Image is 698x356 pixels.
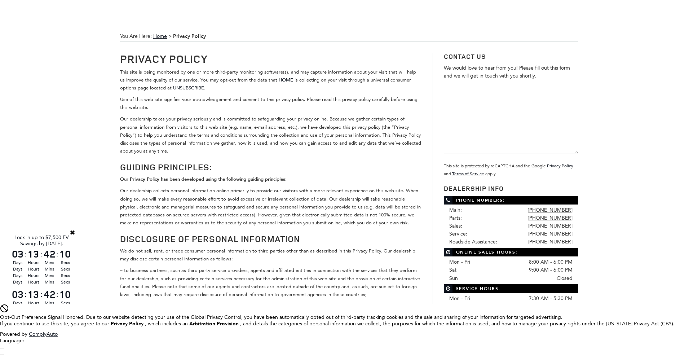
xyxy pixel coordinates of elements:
span: Parts: [449,215,462,221]
span: Service: [449,231,467,237]
span: 10 [58,249,72,259]
p: Use of this web site signifies your acknowledgement and consent to this privacy policy. Please re... [120,96,422,111]
span: Closed [557,274,573,282]
span: Main: [449,207,462,213]
a: [PHONE_NUMBER] [528,223,573,229]
span: Sat [449,303,456,309]
span: Sun [449,275,458,281]
span: 9:00 AM - 6:00 PM [529,266,573,274]
span: 8:00 AM - 6:00 PM [529,258,573,266]
span: You Are Here: [120,31,578,42]
span: Mins [43,266,56,272]
span: 03 [11,249,25,259]
h2: Disclosure of Personal Information [120,234,422,243]
a: UNSUBSCRIBE. [173,85,206,91]
span: 13 [27,249,40,259]
span: Mins [43,300,56,306]
span: Mins [43,259,56,266]
h3: Contact Us [444,53,578,61]
span: Days [11,266,25,272]
span: Lock in up to $7,500 EV Savings by [DATE]. [14,234,69,247]
a: ComplyAuto [29,331,58,337]
strong: Arbitration Provision [189,320,239,327]
strong: Our Privacy Policy has been developed using the following guiding principles: [120,176,287,183]
span: 13 [27,289,40,299]
span: 7:30 AM - 5:30 PM [529,295,573,303]
span: Sales: [449,223,462,229]
span: Roadside Assistance: [449,239,497,245]
a: [PHONE_NUMBER] [528,239,573,245]
span: Hours [27,259,40,266]
span: : [25,289,27,300]
h1: Privacy Policy [120,53,422,65]
span: : [40,289,43,300]
span: Mon - Fri [449,295,470,302]
span: Secs [58,259,72,266]
span: Days [11,300,25,306]
span: : [56,249,58,259]
span: Online Sales Hours: [444,248,578,256]
span: Phone Numbers: [444,196,578,205]
span: 10 [58,289,72,299]
p: This site is being monitored by one or more third-party monitoring software(s), and may capture i... [120,68,422,92]
span: Secs [58,300,72,306]
span: Hours [27,300,40,306]
span: Hours [27,272,40,279]
span: : [56,289,58,300]
span: : [25,249,27,259]
span: Days [11,259,25,266]
a: [PHONE_NUMBER] [528,207,573,213]
span: Hours [27,279,40,285]
span: Mins [43,279,56,285]
a: Privacy Policy [111,321,145,327]
span: Sat [449,267,456,273]
span: 03 [11,289,25,299]
a: Terms of Service [452,171,484,176]
u: Privacy Policy [111,320,143,327]
span: Mon - Fri [449,259,470,265]
a: [PHONE_NUMBER] [528,215,573,221]
span: Secs [58,266,72,272]
p: – to law enforcement agencies for the purposes of investigating fraud or other offences; or [120,302,422,310]
p: – to business partners, such as third party service providers, agents and affiliated entities in ... [120,267,422,298]
h2: Guiding Principles: [120,162,422,172]
p: Our dealership takes your privacy seriously and is committed to safeguarding your privacy online.... [120,115,422,155]
span: : [40,249,43,259]
a: [PHONE_NUMBER] [528,231,573,237]
a: Privacy Policy [547,163,573,168]
span: Days [11,272,25,279]
p: Our dealership collects personal information online primarily to provide our visitors with a more... [120,187,422,227]
span: Mins [43,272,56,279]
a: Home [153,33,167,39]
span: Service Hours: [444,284,578,293]
span: 8:00 AM - 5:00 PM [529,303,573,311]
strong: Privacy Policy [173,33,206,40]
span: 42 [43,249,56,259]
div: Breadcrumbs [120,31,578,42]
a: Close [69,229,76,236]
small: This site is protected by reCAPTCHA and the Google and apply. [444,163,573,176]
a: HOME [279,77,293,83]
span: Days [11,279,25,285]
span: Secs [58,279,72,285]
h3: Dealership Info [444,185,578,192]
p: We do not sell, rent, or trade consumer personal information to third parties other than as descr... [120,247,422,263]
span: Hours [27,266,40,272]
span: > [152,33,206,39]
span: 42 [43,289,56,299]
span: Secs [58,272,72,279]
span: We would love to hear from you! Please fill out this form and we will get in touch with you shortly. [444,65,570,79]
